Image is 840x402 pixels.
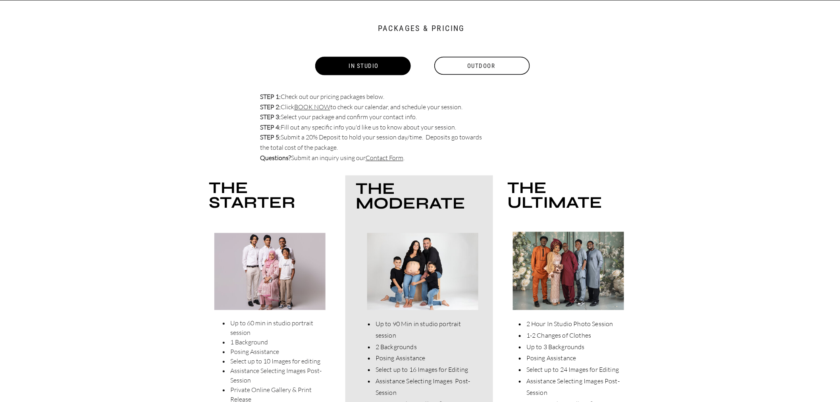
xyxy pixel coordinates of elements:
[294,103,330,111] a: BOOK NOW
[260,93,281,101] b: STEP 1:
[526,319,626,330] li: 2 Hour In Studio Photo Session
[375,364,472,376] li: Select up to 16 Images for Editing
[260,92,488,168] p: Check out our pricing packages below. Click to check our calendar, and schedule your session. Sel...
[209,181,335,226] h3: The Starter
[229,319,329,338] li: Up to 60 min in studio portrait session
[526,330,626,342] li: 1-2 Changes of Clothes
[526,353,626,364] li: Posing Assistance
[229,338,329,347] li: 1 Background
[356,182,482,226] h3: The Moderate
[375,376,472,399] li: Assistance Selecting Images Post-Session
[260,154,291,162] b: Questions?
[375,319,472,342] li: Up to 90 Min in studio portrait session
[526,376,626,399] li: Assistance Selecting Images Post-Session
[366,154,403,162] a: Contact Form
[229,366,329,385] li: Assistance Selecting Images Post-Session
[315,57,412,75] a: In Studio
[314,61,411,71] a: Instudio
[526,342,626,353] li: Up to 3 Backgrounds
[260,124,281,131] b: STEP 4:
[507,181,639,226] h3: The ultimate
[433,57,530,75] a: Outdoor
[260,103,281,111] b: STEP 2:
[375,353,472,364] li: Posing Assistance
[260,113,281,121] b: STEP 3:
[260,133,281,141] b: STEP 5:
[229,347,329,357] li: Posing Assistance
[526,364,626,376] li: Select up to 24 Images for Editing
[326,23,517,39] h2: Packages & Pricing
[375,342,472,353] li: 2 Backgrounds
[229,357,329,366] li: Select up to 10 Images for editing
